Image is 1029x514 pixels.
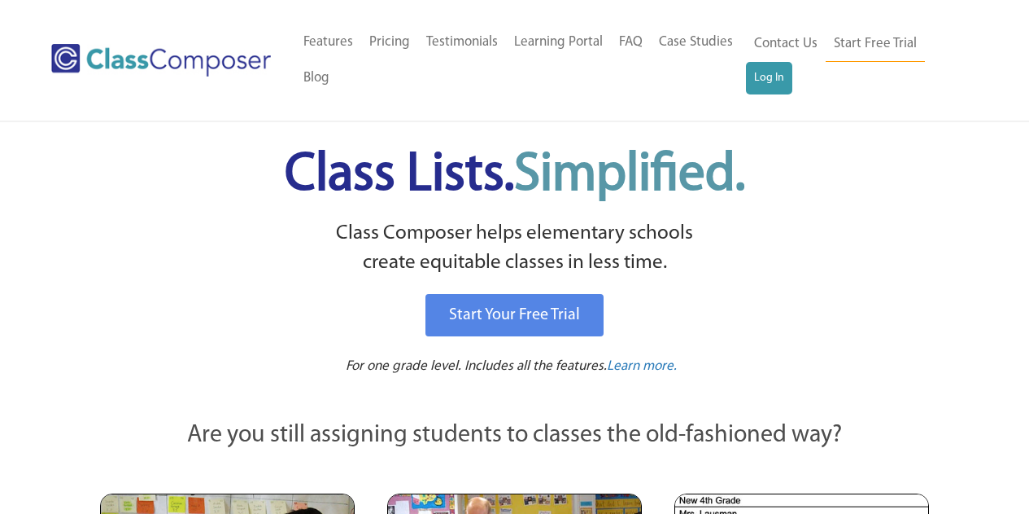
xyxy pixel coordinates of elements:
span: For one grade level. Includes all the features. [346,359,607,373]
a: Case Studies [651,24,741,60]
span: Class Lists. [285,149,745,202]
span: Start Your Free Trial [449,307,580,323]
span: Learn more. [607,359,677,373]
span: Simplified. [514,149,745,202]
nav: Header Menu [746,26,966,94]
p: Are you still assigning students to classes the old-fashioned way? [100,418,930,454]
a: Learn more. [607,357,677,377]
p: Class Composer helps elementary schools create equitable classes in less time. [98,219,932,279]
a: Pricing [361,24,418,60]
a: Log In [746,62,792,94]
a: Learning Portal [506,24,611,60]
img: Class Composer [51,44,271,77]
a: Blog [295,60,338,96]
a: Features [295,24,361,60]
a: FAQ [611,24,651,60]
a: Start Your Free Trial [425,294,604,336]
a: Start Free Trial [826,26,925,63]
a: Testimonials [418,24,506,60]
a: Contact Us [746,26,826,62]
nav: Header Menu [295,24,746,96]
